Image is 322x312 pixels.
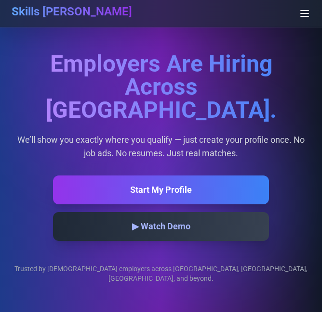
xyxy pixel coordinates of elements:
[12,264,310,283] div: Trusted by [DEMOGRAPHIC_DATA] employers across [GEOGRAPHIC_DATA], [GEOGRAPHIC_DATA], [GEOGRAPHIC_...
[53,212,269,241] button: ▶ Watch Demo
[12,52,310,122] h2: Employers Are Hiring Across [GEOGRAPHIC_DATA].
[12,4,132,19] h1: Skills [PERSON_NAME]
[53,175,269,204] button: Start My Profile
[12,133,310,160] p: We’ll show you exactly where you qualify — just create your profile once. No job ads. No resumes....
